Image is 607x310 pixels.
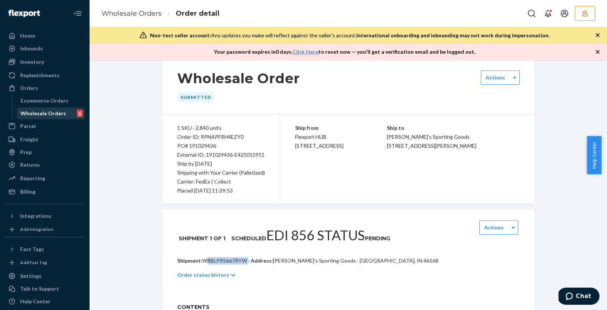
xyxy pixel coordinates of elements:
img: Flexport logo [8,10,40,17]
a: Prep [4,146,85,158]
div: Scheduled [231,235,266,242]
iframe: Opens a widget where you can chat to one of our agents [558,288,600,306]
h1: EDI 856 Status [266,228,365,243]
a: Ecommerce Orders [17,95,85,107]
button: Talk to Support [4,283,85,295]
a: Orders [4,82,85,94]
div: Any updates you make will reflect against the seller's account. [150,32,550,39]
a: Help Center [4,295,85,307]
p: W8BLPRS667RYW · [PERSON_NAME]'s Sporting Goods · [GEOGRAPHIC_DATA], IN 46168 [177,257,520,264]
h1: Wholesale Order [177,71,300,86]
a: Billing [4,186,85,198]
div: Fast Tags [20,245,44,253]
div: Parcel [20,122,36,130]
a: Replenishments [4,69,85,81]
div: Inbounds [20,45,43,52]
button: Open account menu [557,6,572,21]
button: Integrations [4,210,85,222]
div: Talk to Support [20,285,59,292]
a: Freight [4,134,85,145]
h1: Shipment 1 of 1 [179,231,225,246]
button: Open notifications [541,6,556,21]
label: Actions [484,224,504,231]
div: Reporting [20,175,45,182]
button: Open Search Box [524,6,539,21]
div: Wholesale Orders [21,110,66,117]
div: Placed [DATE] 11:29:53 [177,186,265,195]
a: Reporting [4,172,85,184]
span: Non-test seller account: [150,32,211,38]
div: Replenishments [20,72,60,79]
div: Add Integration [20,226,53,232]
div: 1 SKU · 2,840 units [177,123,265,132]
div: Orders [20,84,38,92]
div: 6 [77,110,83,117]
a: Settings [4,270,85,282]
div: Prep [20,148,32,156]
div: Settings [20,272,41,280]
span: Address: [251,257,273,264]
div: Order ID: RPNAPFRH4EZY0 [177,132,265,141]
a: Inventory [4,56,85,68]
div: External ID: 191029436-E425015911 [177,150,265,159]
p: Ship to [387,123,520,132]
a: Add Fast Tag [4,258,85,267]
div: Returns [20,161,40,169]
label: Actions [486,74,505,81]
a: Inbounds [4,43,85,54]
div: Ecommerce Orders [21,97,68,104]
p: Ship by [DATE] [177,159,265,168]
a: Home [4,30,85,42]
span: Shipment: [177,257,202,264]
p: Carrier: FedEx | Collect [177,177,265,186]
ol: breadcrumbs [96,3,225,25]
div: Help Center [20,298,50,305]
div: Freight [20,136,38,143]
div: Home [20,32,35,40]
button: Close Navigation [70,6,85,21]
a: Click Here [292,48,318,55]
a: Wholesale Orders6 [17,107,85,119]
button: Help Center [587,136,601,174]
div: Pending [365,235,390,242]
p: Order status history [177,271,229,279]
div: Billing [20,188,35,195]
div: Inventory [20,58,44,66]
span: [PERSON_NAME]'s Sporting Goods [STREET_ADDRESS][PERSON_NAME] [387,134,476,149]
div: Add Fast Tag [20,259,47,266]
a: Returns [4,159,85,171]
button: Fast Tags [4,243,85,255]
span: Flexport HUB [STREET_ADDRESS] [295,134,344,149]
p: Your password expires in 0 days . to reset now — you'll get a verification email and be logged out. [214,48,475,56]
a: Order detail [176,9,219,18]
a: Wholesale Orders [101,9,162,18]
div: PO# 191029436 [177,141,265,150]
p: Ship from [295,123,387,132]
div: Submitted [177,92,215,102]
span: International onboarding and inbounding may not work during impersonation. [356,32,550,38]
div: Integrations [20,212,51,220]
a: Add Integration [4,225,85,234]
a: Parcel [4,120,85,132]
p: Shipping with Your Carrier (Palletized) [177,168,265,177]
